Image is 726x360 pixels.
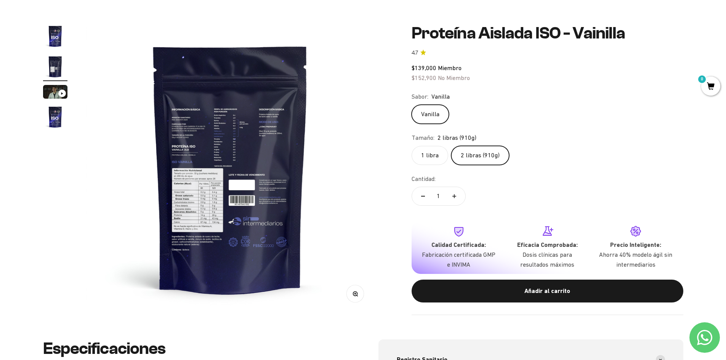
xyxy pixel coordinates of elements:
button: Aumentar cantidad [443,187,465,205]
span: $139,000 [412,64,436,71]
span: $152,900 [412,74,436,81]
legend: Sabor: [412,92,428,102]
div: Añadir al carrito [427,286,668,296]
img: Proteína Aislada ISO - Vainilla [43,105,67,129]
strong: Eficacia Comprobada: [517,241,578,248]
button: Ir al artículo 2 [43,54,67,81]
a: 4.74.7 de 5.0 estrellas [412,49,683,57]
button: Ir al artículo 3 [43,85,67,101]
img: Proteína Aislada ISO - Vainilla [86,24,375,313]
img: Proteína Aislada ISO - Vainilla [43,54,67,79]
h1: Proteína Aislada ISO - Vainilla [412,24,683,42]
span: No Miembro [438,74,470,81]
strong: Precio Inteligente: [610,241,661,248]
button: Añadir al carrito [412,280,683,302]
legend: Tamaño: [412,133,434,143]
img: Proteína Aislada ISO - Vainilla [43,24,67,48]
strong: Calidad Certificada: [431,241,486,248]
p: Fabricación certificada GMP e INVIMA [421,250,497,269]
label: Cantidad: [412,174,436,184]
span: Vanilla [431,92,450,102]
button: Reducir cantidad [412,187,434,205]
span: Miembro [438,64,462,71]
span: 2 libras (910g) [438,133,476,143]
mark: 0 [697,75,707,84]
p: Ahorra 40% modelo ágil sin intermediarios [598,250,674,269]
a: 0 [701,83,720,91]
span: 4.7 [412,49,418,57]
p: Dosis clínicas para resultados máximos [509,250,585,269]
button: Ir al artículo 1 [43,24,67,51]
button: Ir al artículo 4 [43,105,67,131]
h2: Especificaciones [43,339,348,358]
